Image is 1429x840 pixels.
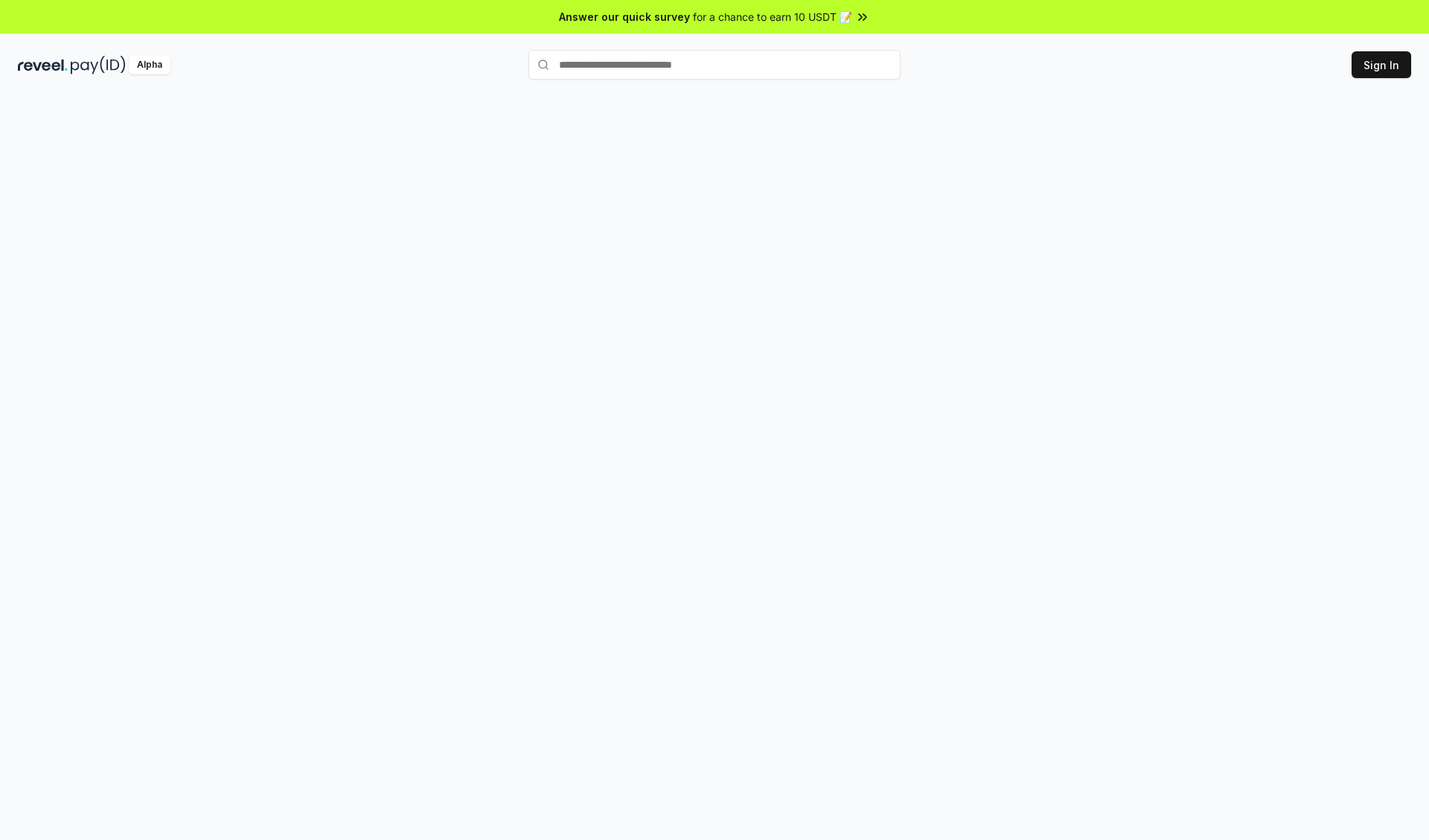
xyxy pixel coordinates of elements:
div: Alpha [129,56,170,74]
span: Answer our quick survey [559,9,690,25]
img: pay_id [71,56,126,74]
span: for a chance to earn 10 USDT 📝 [693,9,852,25]
button: Sign In [1352,51,1411,78]
img: reveel_dark [18,56,68,74]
